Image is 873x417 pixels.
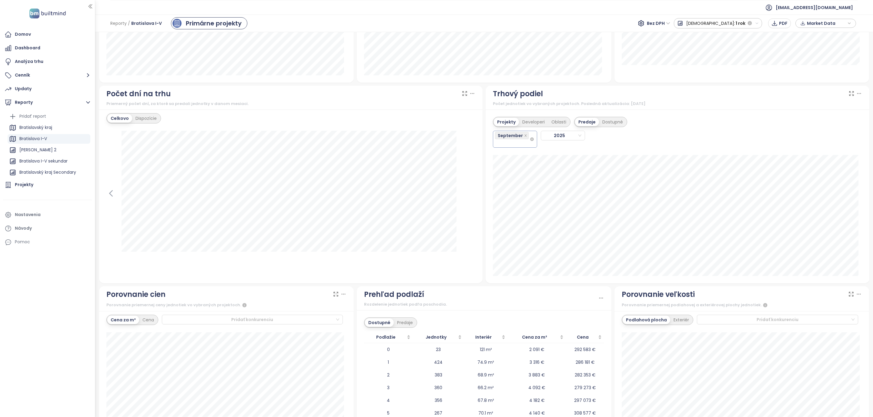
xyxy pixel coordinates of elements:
div: Trhový podiel [493,88,543,100]
td: 3 316 € [508,356,566,369]
div: Predaje [575,118,599,126]
div: [PERSON_NAME] 2 [8,145,90,155]
button: Cenník [3,69,92,81]
a: Analýza trhu [3,56,92,68]
div: Bratislava I-V [8,134,90,144]
div: Bratislavský kraj [8,123,90,133]
div: Cena za m² [107,316,139,324]
span: close-circle [530,137,534,141]
td: 66.2 m² [464,381,508,394]
td: 356 [413,394,464,407]
div: Návody [15,225,32,232]
td: 67.8 m² [464,394,508,407]
td: 4 [364,394,413,407]
div: Počet dní na trhu [106,88,171,100]
div: Pridať report [19,113,46,120]
div: Dispozície [132,114,160,123]
div: Updaty [15,85,32,93]
div: Projekty [15,181,33,189]
span: [DEMOGRAPHIC_DATA]: [686,18,735,29]
th: Cena [566,331,604,343]
span: / [128,18,130,29]
div: Počet jednotiek vo vybraných projektoch. Posledná aktualizácia: [DATE] [493,101,862,107]
div: Cena [139,316,157,324]
div: button [799,19,853,28]
td: 297 073 € [566,394,604,407]
div: Pridať report [8,112,90,121]
td: 68.9 m² [464,369,508,381]
div: Porovnanie priemernej podlahovej a exteriérovej plochy jednotiek. [622,301,862,309]
td: 292 583 € [566,343,604,356]
span: PDF [779,20,788,27]
div: Dostupné [599,118,626,126]
a: Dashboard [3,42,92,54]
div: Exteriér [670,316,692,324]
div: Rozdelenie jednotiek podľa poschodia. [364,301,598,307]
span: Podlažie [366,334,406,340]
div: Pomoc [15,238,30,246]
td: 2 [364,369,413,381]
div: Priemerný počet dní, za ktoré sa predali jednotky v danom mesiaci. [106,101,476,107]
td: 0 [364,343,413,356]
td: 3 [364,381,413,394]
span: Market Data [807,19,846,28]
div: [PERSON_NAME] 2 [19,146,56,154]
th: Cena za m² [508,331,566,343]
td: 383 [413,369,464,381]
div: Pomoc [3,236,92,248]
td: 121 m² [464,343,508,356]
td: 286 181 € [566,356,604,369]
span: 2025 [543,131,581,140]
span: Cena [568,334,597,340]
div: Primárne projekty [186,19,242,28]
div: Bratislava I-V sekundar [8,156,90,166]
span: [EMAIL_ADDRESS][DOMAIN_NAME] [776,0,853,15]
td: 4 182 € [508,394,566,407]
span: Bratislava I-V [131,18,162,29]
span: Cena za m² [510,334,559,340]
div: Bratislava I-V sekundar [19,157,68,165]
td: 1 [364,356,413,369]
th: Podlažie [364,331,413,343]
div: Porovnanie cien [106,289,166,300]
button: PDF [768,18,791,28]
a: Projekty [3,179,92,191]
div: Nastavenia [15,211,41,218]
span: September [495,132,529,139]
td: 3 883 € [508,369,566,381]
div: Porovnanie priemernej ceny jednotiek vo vybraných projektoch. [106,301,346,309]
th: Jednotky [413,331,464,343]
a: Nastavenia [3,209,92,221]
div: Bratislavský kraj [19,124,52,131]
div: Prehľad podlaží [364,289,424,300]
a: Updaty [3,83,92,95]
div: Porovnanie veľkosti [622,289,695,300]
img: logo [28,7,68,20]
td: 424 [413,356,464,369]
span: Reporty [110,18,127,29]
span: 1 rok [736,18,745,29]
td: 279 273 € [566,381,604,394]
div: Oblasti [548,118,570,126]
div: Bratislavský kraj Secondary [19,169,76,176]
td: 23 [413,343,464,356]
button: [DEMOGRAPHIC_DATA]:1 rok [674,18,762,28]
div: Analýza trhu [15,58,43,65]
div: Bratislavský kraj Secondary [8,168,90,177]
div: Developeri [519,118,548,126]
div: Predaje [394,318,416,327]
span: Interiér [467,334,500,340]
span: Jednotky [415,334,457,340]
td: 360 [413,381,464,394]
td: 4 092 € [508,381,566,394]
td: 2 091 € [508,343,566,356]
th: Interiér [464,331,508,343]
div: Dostupné [365,318,394,327]
button: Reporty [3,97,92,109]
a: Návody [3,222,92,235]
div: Bratislava I-V [19,135,47,143]
div: Projekty [494,118,519,126]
